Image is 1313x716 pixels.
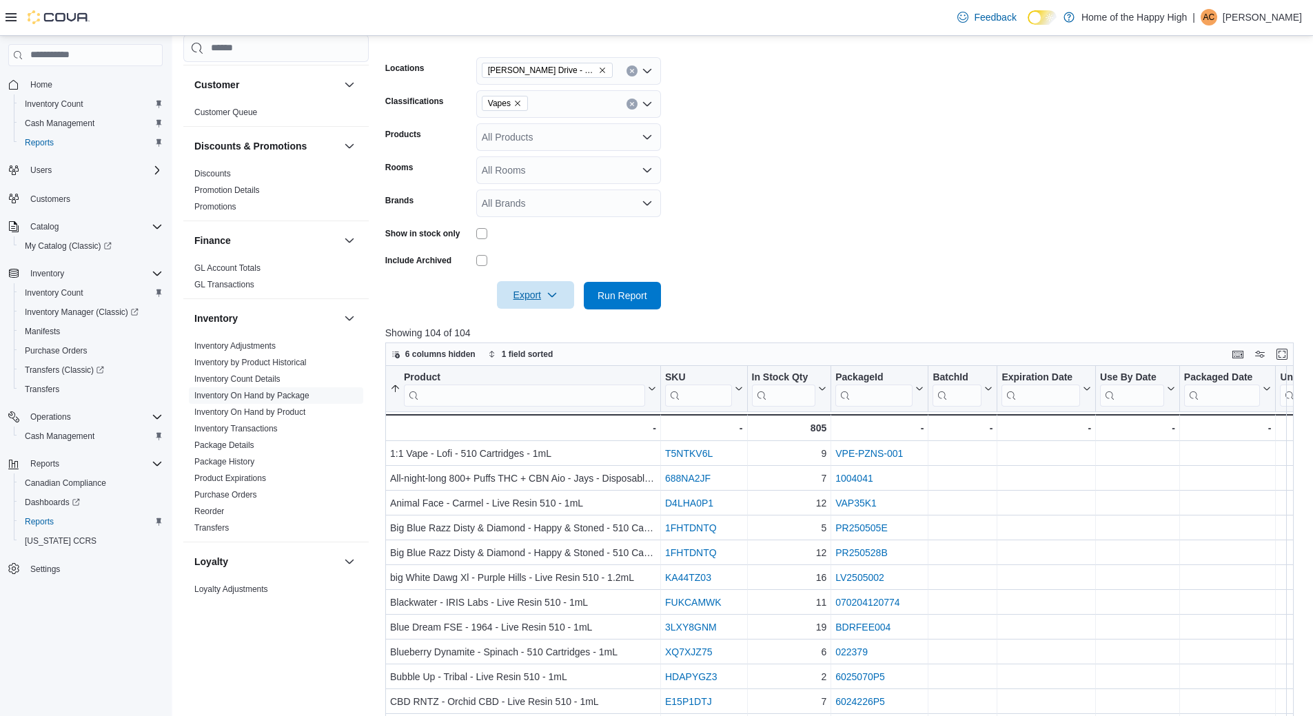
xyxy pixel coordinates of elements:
[835,448,903,459] a: VPE-PZNS-001
[390,569,656,586] div: big White Dawg Xl - Purple Hills - Live Resin 510 - 1.2mL
[194,78,338,92] button: Customer
[642,132,653,143] button: Open list of options
[183,165,369,221] div: Discounts & Promotions
[19,342,163,359] span: Purchase Orders
[665,448,713,459] a: T5NTKV6L
[386,346,481,362] button: 6 columns hidden
[19,475,163,491] span: Canadian Compliance
[665,371,732,385] div: SKU
[19,304,163,320] span: Inventory Manager (Classic)
[390,619,656,635] div: Blue Dream FSE - 1964 - Live Resin 510 - 1mL
[25,118,94,129] span: Cash Management
[14,531,168,551] button: [US_STATE] CCRS
[1100,371,1164,407] div: Use By Date
[19,285,163,301] span: Inventory Count
[1028,10,1057,25] input: Dark Mode
[751,668,826,685] div: 2
[1192,9,1195,25] p: |
[974,10,1016,24] span: Feedback
[385,195,414,206] label: Brands
[19,533,163,549] span: Washington CCRS
[194,263,261,273] a: GL Account Totals
[194,185,260,196] span: Promotion Details
[194,490,257,500] a: Purchase Orders
[1184,420,1272,436] div: -
[497,281,574,309] button: Export
[1201,9,1217,25] div: Ashleigh Campbell
[751,520,826,536] div: 5
[25,409,163,425] span: Operations
[19,323,163,340] span: Manifests
[19,96,89,112] a: Inventory Count
[1001,371,1080,385] div: Expiration Date
[194,374,281,385] span: Inventory Count Details
[14,303,168,322] a: Inventory Manager (Classic)
[194,202,236,212] a: Promotions
[194,391,309,400] a: Inventory On Hand by Package
[194,440,254,451] span: Package Details
[751,470,826,487] div: 7
[14,341,168,360] button: Purchase Orders
[385,63,425,74] label: Locations
[14,322,168,341] button: Manifests
[933,371,993,407] button: BatchId
[665,622,717,633] a: 3LXY8GNM
[194,407,305,417] a: Inventory On Hand by Product
[194,522,229,533] span: Transfers
[3,407,168,427] button: Operations
[19,362,110,378] a: Transfers (Classic)
[1184,371,1261,385] div: Packaged Date
[751,619,826,635] div: 19
[8,69,163,615] nav: Complex example
[835,547,888,558] a: PR250528B
[1100,371,1175,407] button: Use By Date
[642,65,653,76] button: Open list of options
[194,169,231,178] a: Discounts
[14,493,168,512] a: Dashboards
[933,420,993,436] div: -
[194,489,257,500] span: Purchase Orders
[341,76,358,93] button: Customer
[835,371,913,385] div: PackageId
[835,371,913,407] div: Package URL
[25,497,80,508] span: Dashboards
[25,191,76,207] a: Customers
[751,371,815,385] div: In Stock Qty
[390,371,656,407] button: Product
[194,424,278,433] a: Inventory Transactions
[25,516,54,527] span: Reports
[1100,371,1164,385] div: Use By Date
[25,409,77,425] button: Operations
[19,134,59,151] a: Reports
[1001,420,1091,436] div: -
[194,507,224,516] a: Reorder
[751,495,826,511] div: 12
[390,544,656,561] div: Big Blue Razz Disty & Diamond - Happy & Stoned - 510 Cartridges - 1mL
[385,162,414,173] label: Rooms
[390,668,656,685] div: Bubble Up - Tribal - Live Resin 510 - 1mL
[194,555,338,569] button: Loyalty
[952,3,1021,31] a: Feedback
[194,456,254,467] span: Package History
[183,581,369,620] div: Loyalty
[751,371,815,407] div: In Stock Qty
[835,597,899,608] a: 070204120774
[835,371,924,407] button: PackageId
[194,440,254,450] a: Package Details
[1184,371,1261,407] div: Packaged Date
[665,671,717,682] a: HDAPYGZ3
[30,268,64,279] span: Inventory
[19,115,100,132] a: Cash Management
[835,522,888,533] a: PR250505E
[385,228,460,239] label: Show in stock only
[25,99,83,110] span: Inventory Count
[25,431,94,442] span: Cash Management
[404,371,645,385] div: Product
[194,311,338,325] button: Inventory
[19,362,163,378] span: Transfers (Classic)
[665,696,712,707] a: E15P1DTJ
[25,190,163,207] span: Customers
[19,115,163,132] span: Cash Management
[1100,420,1175,436] div: -
[25,345,88,356] span: Purchase Orders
